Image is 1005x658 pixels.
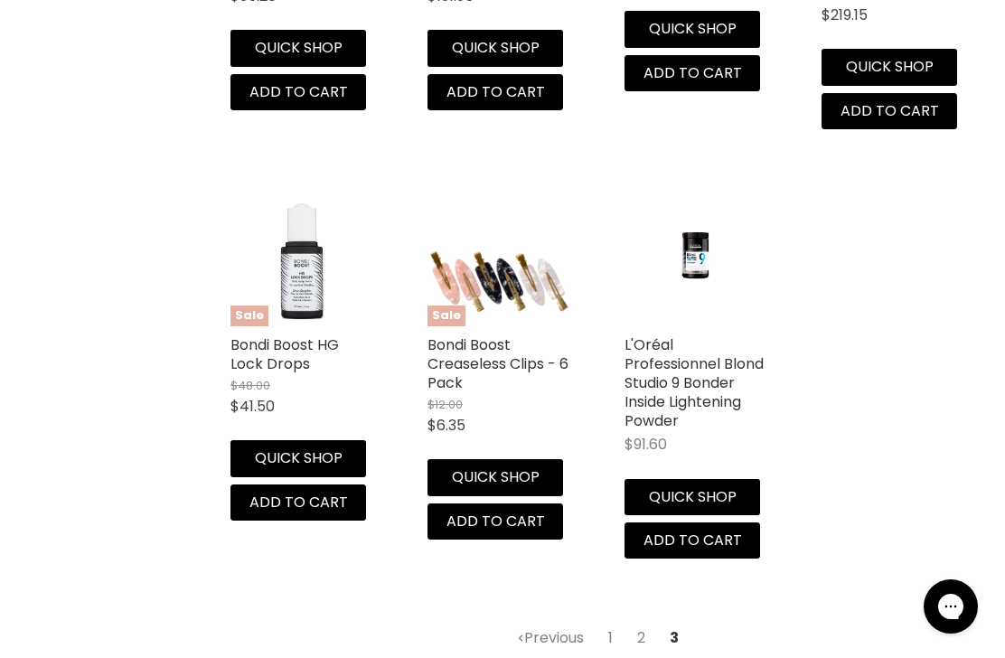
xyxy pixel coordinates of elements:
[427,334,568,393] a: Bondi Boost Creaseless Clips - 6 Pack
[230,440,366,476] button: Quick shop
[427,396,463,413] span: $12.00
[230,183,373,326] img: Bondi Boost HG Lock Drops
[841,100,939,121] span: Add to cart
[822,5,868,25] span: $219.15
[230,396,275,417] span: $41.50
[230,30,366,66] button: Quick shop
[230,484,366,521] button: Add to cart
[249,81,348,102] span: Add to cart
[625,183,767,326] a: L'Oréal Professionnel Blond Studio 9 Bonder Inside Lightening Powder
[598,622,623,654] a: 1
[249,492,348,512] span: Add to cart
[230,183,373,326] a: Bondi Boost HG Lock DropsSale
[625,434,667,455] span: $91.60
[230,74,366,110] button: Add to cart
[625,479,760,515] button: Quick shop
[446,511,545,531] span: Add to cart
[915,573,987,640] iframe: Gorgias live chat messenger
[427,183,570,326] a: Bondi Boost Creaseless Clips - 6 PackSale
[625,208,767,303] img: L'Oréal Professionnel Blond Studio 9 Bonder Inside Lightening Powder
[822,49,957,85] button: Quick shop
[427,74,563,110] button: Add to cart
[427,503,563,540] button: Add to cart
[427,183,570,326] img: Bondi Boost Creaseless Clips - 6 Pack
[230,377,270,394] span: $48.00
[427,459,563,495] button: Quick shop
[643,530,742,550] span: Add to cart
[643,62,742,83] span: Add to cart
[822,93,957,129] button: Add to cart
[627,622,655,654] a: 2
[660,622,689,654] span: 3
[625,55,760,91] button: Add to cart
[507,622,594,654] a: Previous
[427,305,465,326] span: Sale
[625,334,764,431] a: L'Oréal Professionnel Blond Studio 9 Bonder Inside Lightening Powder
[230,305,268,326] span: Sale
[230,334,339,374] a: Bondi Boost HG Lock Drops
[625,11,760,47] button: Quick shop
[427,415,465,436] span: $6.35
[427,30,563,66] button: Quick shop
[625,522,760,559] button: Add to cart
[446,81,545,102] span: Add to cart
